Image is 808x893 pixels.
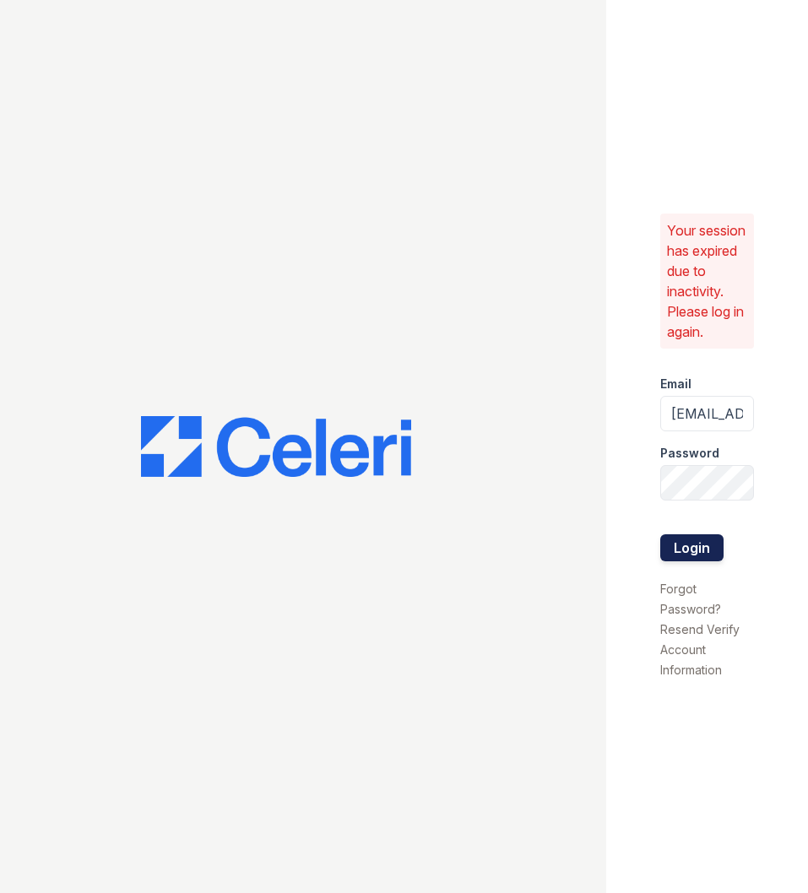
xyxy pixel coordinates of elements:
label: Password [660,445,719,462]
a: Resend Verify Account Information [660,622,740,677]
button: Login [660,534,724,561]
p: Your session has expired due to inactivity. Please log in again. [667,220,747,342]
img: CE_Logo_Blue-a8612792a0a2168367f1c8372b55b34899dd931a85d93a1a3d3e32e68fde9ad4.png [141,416,411,477]
label: Email [660,376,691,392]
a: Forgot Password? [660,582,721,616]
